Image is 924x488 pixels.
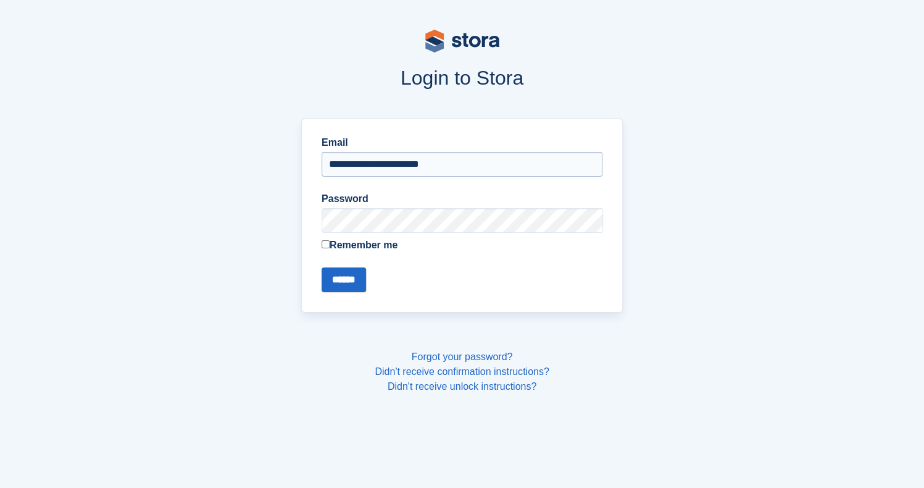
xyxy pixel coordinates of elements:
label: Email [322,135,602,150]
img: stora-logo-53a41332b3708ae10de48c4981b4e9114cc0af31d8433b30ea865607fb682f29.svg [425,30,499,53]
label: Remember me [322,238,602,253]
a: Forgot your password? [412,351,513,362]
h1: Login to Stora [66,67,859,89]
a: Didn't receive unlock instructions? [388,381,536,392]
a: Didn't receive confirmation instructions? [375,366,549,377]
label: Password [322,191,602,206]
input: Remember me [322,240,330,248]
